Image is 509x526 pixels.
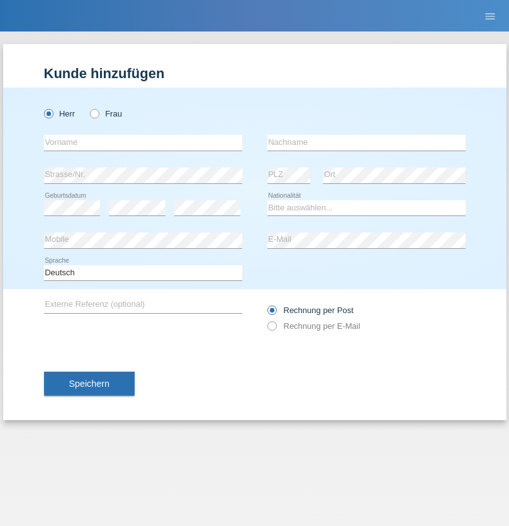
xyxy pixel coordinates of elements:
[90,109,98,117] input: Frau
[44,109,76,118] label: Herr
[267,321,361,331] label: Rechnung per E-Mail
[69,379,109,389] span: Speichern
[44,109,52,117] input: Herr
[44,66,466,81] h1: Kunde hinzufügen
[44,372,135,396] button: Speichern
[90,109,122,118] label: Frau
[267,306,276,321] input: Rechnung per Post
[267,306,354,315] label: Rechnung per Post
[267,321,276,337] input: Rechnung per E-Mail
[484,10,496,23] i: menu
[478,12,503,20] a: menu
